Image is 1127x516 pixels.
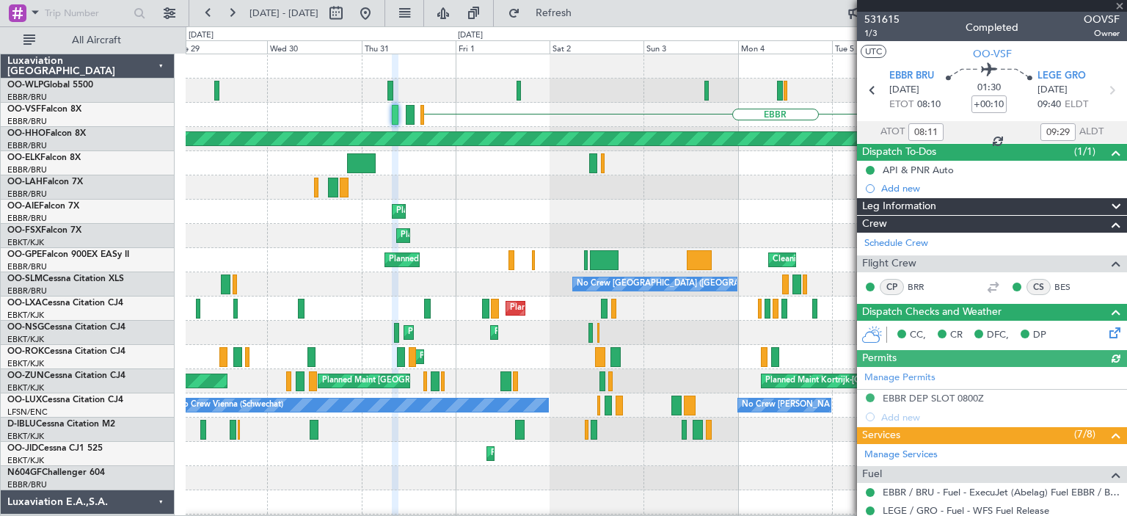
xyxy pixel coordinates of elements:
a: BRR [908,280,941,294]
div: Planned Maint [GEOGRAPHIC_DATA] ([GEOGRAPHIC_DATA] National) [389,249,654,271]
div: API & PNR Auto [883,164,954,176]
span: (7/8) [1074,426,1095,442]
span: Leg Information [862,198,936,215]
span: ATOT [880,125,905,139]
span: OO-ZUN [7,371,44,380]
span: (1/1) [1074,144,1095,159]
span: OO-LUX [7,396,42,404]
button: Refresh [501,1,589,25]
a: OO-WLPGlobal 5500 [7,81,93,90]
span: D-IBLU [7,420,36,429]
a: OO-SLMCessna Citation XLS [7,275,124,283]
span: OO-VSF [973,46,1012,62]
a: OO-JIDCessna CJ1 525 [7,444,103,453]
span: 1/3 [864,27,900,40]
span: CC, [910,328,926,343]
a: EBKT/KJK [7,358,44,369]
div: Fri 1 [456,40,550,54]
span: OOVSF [1084,12,1120,27]
a: EBBR / BRU - Fuel - ExecuJet (Abelag) Fuel EBBR / BRU [883,486,1120,498]
a: OO-ELKFalcon 8X [7,153,81,162]
span: All Aircraft [38,35,155,46]
div: Wed 30 [267,40,361,54]
div: Cleaning [GEOGRAPHIC_DATA] ([GEOGRAPHIC_DATA] National) [773,249,1018,271]
span: 01:30 [977,81,1001,95]
span: OO-LAH [7,178,43,186]
div: CS [1026,279,1051,295]
a: OO-GPEFalcon 900EX EASy II [7,250,129,259]
div: Tue 29 [173,40,267,54]
a: EBKT/KJK [7,237,44,248]
span: ELDT [1065,98,1088,112]
span: Services [862,427,900,444]
button: All Aircraft [16,29,159,52]
span: 09:40 [1037,98,1061,112]
div: Mon 4 [738,40,832,54]
a: OO-LXACessna Citation CJ4 [7,299,123,308]
a: EBBR/BRU [7,92,47,103]
div: Planned Maint Kortrijk-[GEOGRAPHIC_DATA] [491,443,662,465]
a: EBBR/BRU [7,164,47,175]
span: OO-FSX [7,226,41,235]
div: Planned Maint Kortrijk-[GEOGRAPHIC_DATA] [401,225,572,247]
a: OO-LUXCessna Citation CJ4 [7,396,123,404]
div: Sun 3 [643,40,737,54]
a: EBBR/BRU [7,479,47,490]
span: Flight Crew [862,255,916,272]
span: [DATE] [1037,83,1068,98]
span: ALDT [1079,125,1104,139]
a: OO-LAHFalcon 7X [7,178,83,186]
div: Sat 2 [550,40,643,54]
span: OO-LXA [7,299,42,308]
span: OO-ELK [7,153,40,162]
div: Planned Maint Kortrijk-[GEOGRAPHIC_DATA] [420,346,591,368]
a: EBBR/BRU [7,189,47,200]
input: Trip Number [45,2,129,24]
span: CR [950,328,963,343]
a: EBBR/BRU [7,261,47,272]
a: OO-VSFFalcon 8X [7,105,81,114]
span: OO-JID [7,444,38,453]
a: OO-HHOFalcon 8X [7,129,86,138]
span: [DATE] [889,83,919,98]
span: N604GF [7,468,42,477]
a: OO-AIEFalcon 7X [7,202,79,211]
span: Refresh [523,8,585,18]
div: Planned Maint Kortrijk-[GEOGRAPHIC_DATA] [495,321,665,344]
a: OO-ZUNCessna Citation CJ4 [7,371,125,380]
div: CP [880,279,904,295]
a: EBKT/KJK [7,310,44,321]
div: Planned Maint Kortrijk-[GEOGRAPHIC_DATA] [765,370,936,392]
a: Schedule Crew [864,236,928,251]
div: [DATE] [189,29,214,42]
a: OO-ROKCessna Citation CJ4 [7,347,125,356]
span: Owner [1084,27,1120,40]
a: EBKT/KJK [7,455,44,466]
span: [DATE] - [DATE] [249,7,318,20]
a: EBKT/KJK [7,382,44,393]
div: Tue 5 [832,40,926,54]
span: Dispatch Checks and Weather [862,304,1002,321]
a: EBBR/BRU [7,213,47,224]
span: ETOT [889,98,913,112]
span: OO-ROK [7,347,44,356]
span: EBBR BRU [889,69,934,84]
a: EBBR/BRU [7,286,47,297]
a: OO-NSGCessna Citation CJ4 [7,323,125,332]
a: EBBR/BRU [7,116,47,127]
span: LEGE GRO [1037,69,1086,84]
span: OO-VSF [7,105,41,114]
div: Planned Maint [GEOGRAPHIC_DATA] ([GEOGRAPHIC_DATA] National) [396,200,662,222]
a: EBKT/KJK [7,431,44,442]
a: N604GFChallenger 604 [7,468,105,477]
span: OO-NSG [7,323,44,332]
span: OO-AIE [7,202,39,211]
span: OO-SLM [7,275,43,283]
div: Completed [966,20,1018,35]
button: UTC [861,45,886,58]
div: Thu 31 [362,40,456,54]
div: Planned Maint Kortrijk-[GEOGRAPHIC_DATA] [408,321,579,344]
a: EBBR/BRU [7,140,47,151]
div: Planned Maint [GEOGRAPHIC_DATA] ([GEOGRAPHIC_DATA] National) [322,370,588,392]
span: Crew [862,216,887,233]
